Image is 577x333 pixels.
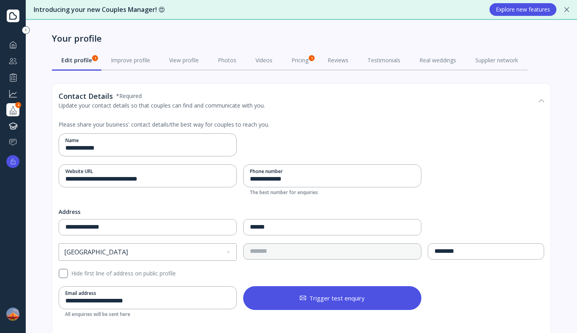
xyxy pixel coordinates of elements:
a: Grow your business [6,87,19,100]
div: 1 [309,55,315,61]
a: View profile [160,50,208,71]
div: Phone number [250,168,415,175]
a: Your profile2 [6,103,19,116]
p: All enquiries will be sent here [59,309,237,318]
span: [GEOGRAPHIC_DATA] [64,248,128,256]
a: Improve profile [101,50,160,71]
label: Hide first line of address on public profile [68,269,544,278]
div: Update your contact details so that couples can find and communicate with you. [59,102,265,110]
button: Upgrade options [6,155,19,168]
a: Edit profile1 [52,50,101,71]
a: Videos [246,50,282,71]
div: Supplier network [475,56,518,64]
div: Real weddings [419,56,456,64]
button: Explore new features [489,3,556,16]
div: * Required [116,92,142,100]
div: 2 [15,102,21,108]
a: Knowledge hub [6,119,19,133]
div: Edit profile [61,56,92,64]
div: Address [59,208,80,216]
a: Pricing1 [282,50,318,71]
a: Help & support [6,136,19,149]
div: Please share your business' contact details/the best way for couples to reach you. [59,121,336,129]
div: Website URL [65,168,230,175]
iframe: Chat Widget [537,295,577,333]
div: View profile [169,56,199,64]
div: Trigger test enquiry [300,295,365,301]
div: Your profile [52,33,102,44]
div: Contact Details [59,92,113,100]
div: Name [65,137,230,144]
div: Explore new features [496,6,550,13]
div: Reviews [328,56,348,64]
a: Real weddings [410,50,466,71]
div: Improve profile [111,56,150,64]
a: Performance [6,71,19,84]
a: Reviews [318,50,358,71]
div: Videos [255,56,272,64]
a: Couples manager [6,54,19,67]
div: Introducing your new Couples Manager! 😍 [34,5,482,14]
a: Dashboard [6,38,19,51]
div: Pricing [291,56,308,64]
p: The best number for enquiries [243,187,421,196]
div: Your profile [6,103,19,116]
div: Testimonials [368,56,400,64]
a: Photos [208,50,246,71]
div: 1 [92,55,98,61]
button: Trigger test enquiry [243,286,421,310]
div: Email address [65,290,230,296]
a: Supplier network [466,50,527,71]
div: Photos [218,56,236,64]
a: Testimonials [358,50,410,71]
